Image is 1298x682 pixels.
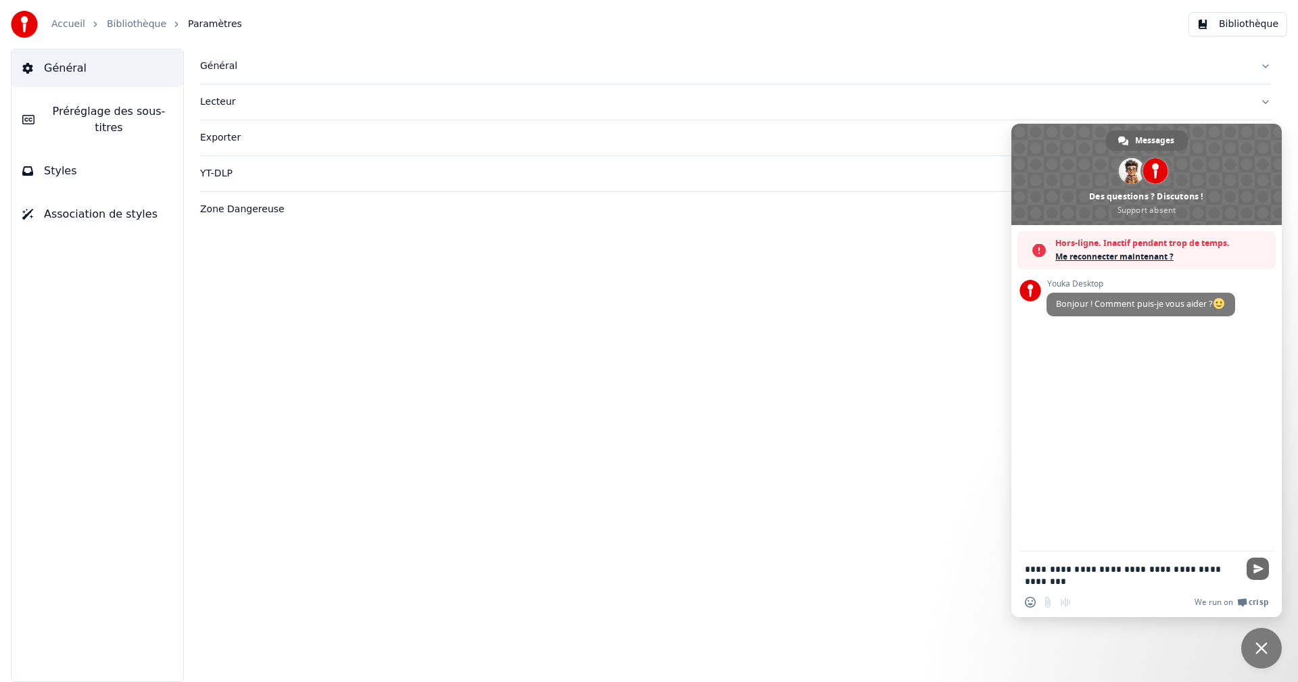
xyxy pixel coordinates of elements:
textarea: Entrez votre message... [1025,563,1239,587]
a: Accueil [51,18,85,31]
div: Lecteur [200,95,1249,109]
div: Général [200,59,1249,73]
button: YT-DLP [200,156,1271,191]
button: Bibliothèque [1188,12,1287,36]
span: Insérer un emoji [1025,597,1036,608]
button: Général [11,49,183,87]
button: Préréglage des sous-titres [11,93,183,147]
button: Association de styles [11,195,183,233]
span: Messages [1135,130,1174,151]
nav: breadcrumb [51,18,242,31]
a: We run onCrisp [1195,597,1268,608]
img: youka [11,11,38,38]
div: Zone Dangereuse [200,203,1249,216]
div: YT-DLP [200,167,1249,180]
span: Paramètres [188,18,242,31]
button: Exporter [200,120,1271,155]
span: We run on [1195,597,1233,608]
div: Messages [1106,130,1188,151]
div: Exporter [200,131,1249,145]
span: Hors-ligne. Inactif pendant trop de temps. [1055,237,1269,250]
button: Général [200,49,1271,84]
button: Styles [11,152,183,190]
button: Lecteur [200,84,1271,120]
span: Bonjour ! Comment puis-je vous aider ? [1056,298,1226,310]
span: Envoyer [1247,558,1269,580]
span: Préréglage des sous-titres [45,103,172,136]
span: Styles [44,163,77,179]
span: Youka Desktop [1047,279,1235,289]
span: Association de styles [44,206,158,222]
div: Fermer le chat [1241,628,1282,668]
span: Général [44,60,87,76]
a: Bibliothèque [107,18,166,31]
button: Zone Dangereuse [200,192,1271,227]
span: Crisp [1249,597,1268,608]
span: Me reconnecter maintenant ? [1055,250,1269,264]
